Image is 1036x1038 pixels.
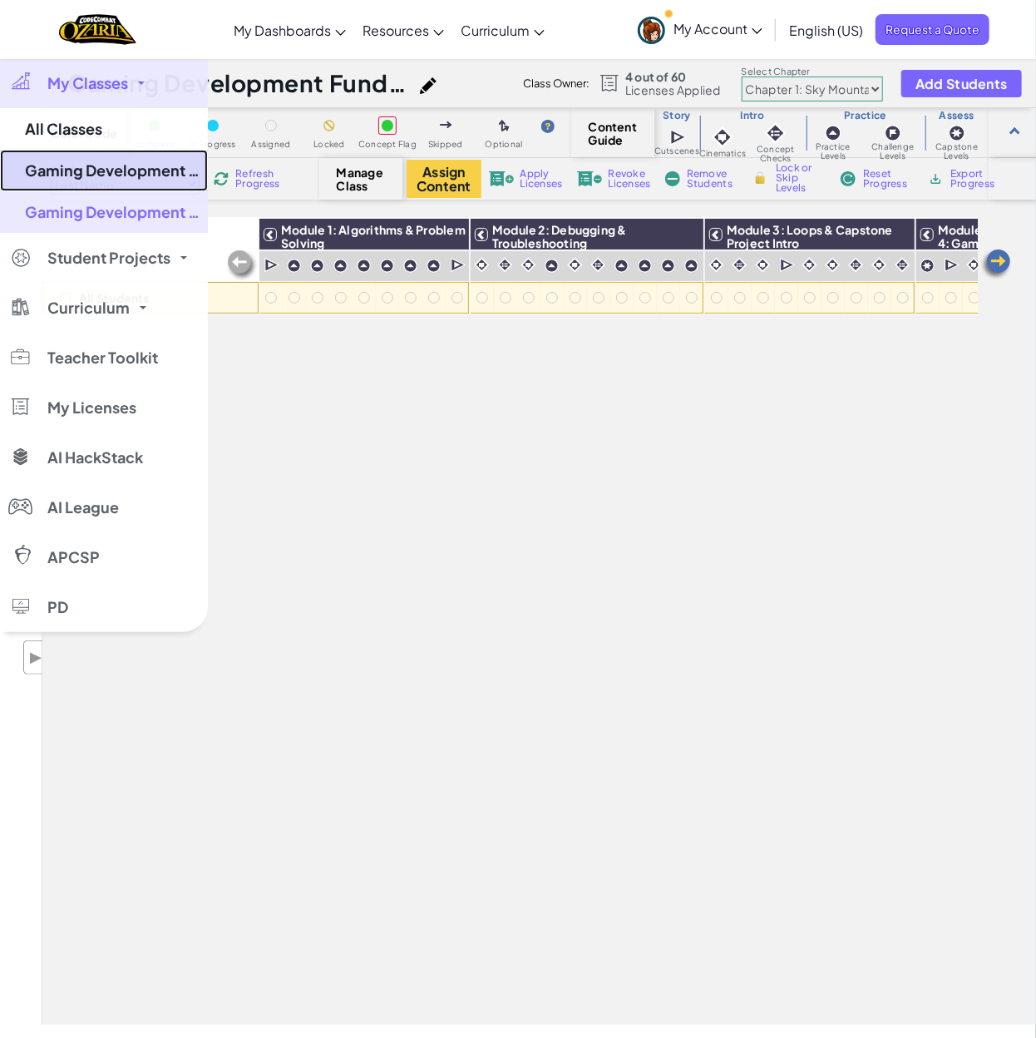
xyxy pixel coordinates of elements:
img: IconPracticeLevel.svg [403,259,417,273]
img: IconPracticeLevel.svg [684,259,698,273]
span: Curriculum [461,22,530,39]
span: Refresh Progress [235,169,287,189]
img: IconChallengeLevel.svg [885,125,901,141]
a: Resources [354,7,452,52]
a: Ozaria by CodeCombat logo [59,12,136,47]
img: IconCinematic.svg [708,257,724,273]
img: IconCapstoneLevel.svg [920,259,935,273]
img: IconPracticeLevel.svg [357,259,371,273]
span: Add Students [915,77,1007,91]
span: In Progress [190,140,236,149]
img: IconPracticeLevel.svg [380,259,394,273]
img: IconPracticeLevel.svg [333,259,348,273]
img: IconSkippedLevel.svg [440,121,452,128]
img: IconCinematic.svg [825,257,841,273]
img: IconOptionalLevel.svg [499,120,510,133]
span: Optional [486,140,523,149]
img: IconInteractive.svg [848,257,864,273]
img: IconRemoveStudents.svg [665,171,680,186]
span: Concept Flag [358,140,417,149]
span: Resources [363,22,429,39]
img: IconInteractive.svg [764,121,787,145]
span: Capstone Levels [925,142,989,161]
span: My Dashboards [234,22,331,39]
a: My Dashboards [225,7,354,52]
span: AI HackStack [47,450,143,465]
img: IconCinematic.svg [474,257,490,273]
span: Cinematics [699,149,746,158]
span: My Classes [47,76,128,91]
img: IconInteractive.svg [732,257,747,273]
img: Arrow_Left.png [979,248,1013,281]
span: Concept Checks [746,145,805,163]
span: Reset Progress [863,169,913,189]
span: Skipped [428,140,463,149]
img: IconCinematic.svg [966,257,982,273]
span: Licenses Applied [625,83,721,96]
span: Student Projects [47,250,170,265]
span: Locked [313,140,344,149]
img: Home [59,12,136,47]
span: Curriculum [47,300,130,315]
img: IconInteractive.svg [895,257,910,273]
span: Module 2: Debugging & Troubleshooting [492,222,627,250]
button: Assign Content [407,160,481,198]
a: Curriculum [452,7,553,52]
img: IconInteractive.svg [497,257,513,273]
span: Assigned [252,140,291,149]
span: Content Guide [589,120,638,146]
img: IconReload.svg [213,171,229,187]
img: IconHint.svg [541,120,555,133]
button: Add Students [901,70,1021,97]
img: IconLicenseRevoke.svg [577,171,602,186]
span: Revoke Licenses [609,169,651,189]
span: Module 1: Algorithms & Problem Solving [281,222,466,250]
label: Select Chapter [742,65,883,78]
span: AI League [47,500,119,515]
span: Lock or Skip Levels [776,163,825,193]
h3: Intro [699,109,806,122]
img: avatar [638,17,665,44]
a: My Account [629,3,771,56]
img: IconCutscene.svg [780,257,796,274]
span: Challenge Levels [861,142,925,161]
span: Remove Students [687,169,737,189]
img: IconArchive.svg [928,171,944,186]
img: IconPracticeLevel.svg [638,259,652,273]
img: IconPracticeLevel.svg [287,259,301,273]
img: iconPencil.svg [420,77,437,94]
div: Class Owner: [524,72,590,96]
img: IconPracticeLevel.svg [614,259,629,273]
img: IconLicenseApply.svg [489,171,514,186]
img: IconCinematic.svg [802,257,817,273]
span: My Licenses [47,400,136,415]
span: Cutscenes [654,146,699,156]
span: Export Progress [950,169,1001,189]
span: English (US) [789,22,863,39]
img: IconCutscene.svg [451,257,466,274]
span: 4 out of 60 [625,70,721,83]
h1: Gaming Development Fundamentals Semester 1 [67,67,412,99]
img: IconPracticeLevel.svg [427,259,441,273]
img: IconCinematic.svg [871,257,887,273]
img: IconInteractive.svg [590,257,606,273]
span: Manage Class [337,166,386,192]
span: ▶ [28,645,42,670]
span: My Account [673,20,762,37]
img: IconCapstoneLevel.svg [949,125,965,141]
h3: Assess [925,109,989,122]
img: IconCutscene.svg [264,257,280,274]
img: IconPracticeLevel.svg [661,259,675,273]
img: IconCutscene.svg [670,128,688,146]
img: IconCutscene.svg [945,257,960,274]
img: IconCinematic.svg [755,257,771,273]
h3: Practice [806,109,925,122]
span: Apply Licenses [520,169,563,189]
img: IconCinematic.svg [567,257,583,273]
a: Request a Quote [876,14,989,45]
h3: Story [654,109,699,122]
span: Teacher Toolkit [47,350,158,365]
span: Module 3: Loops & Capstone Project Intro [727,222,893,250]
img: IconReset.svg [840,171,856,186]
